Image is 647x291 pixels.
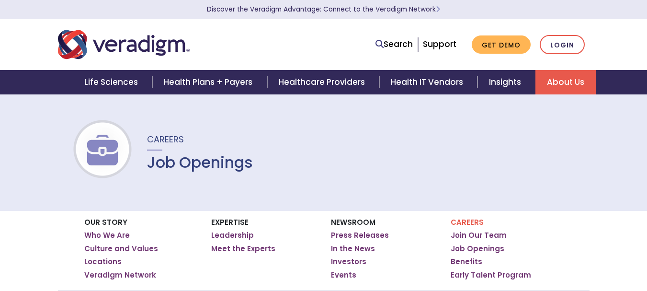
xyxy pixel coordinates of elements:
[436,5,440,14] span: Learn More
[58,29,190,60] img: Veradigm logo
[540,35,585,55] a: Login
[472,35,531,54] a: Get Demo
[267,70,379,94] a: Healthcare Providers
[147,153,253,172] h1: Job Openings
[477,70,535,94] a: Insights
[331,270,356,280] a: Events
[331,257,366,267] a: Investors
[73,70,152,94] a: Life Sciences
[84,244,158,254] a: Culture and Values
[152,70,267,94] a: Health Plans + Payers
[423,38,456,50] a: Support
[451,257,482,267] a: Benefits
[207,5,440,14] a: Discover the Veradigm Advantage: Connect to the Veradigm NetworkLearn More
[331,231,389,240] a: Press Releases
[211,231,254,240] a: Leadership
[379,70,477,94] a: Health IT Vendors
[451,231,507,240] a: Join Our Team
[331,244,375,254] a: In the News
[535,70,596,94] a: About Us
[211,244,275,254] a: Meet the Experts
[84,231,130,240] a: Who We Are
[84,270,156,280] a: Veradigm Network
[375,38,413,51] a: Search
[451,270,531,280] a: Early Talent Program
[451,244,504,254] a: Job Openings
[84,257,122,267] a: Locations
[147,133,184,145] span: Careers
